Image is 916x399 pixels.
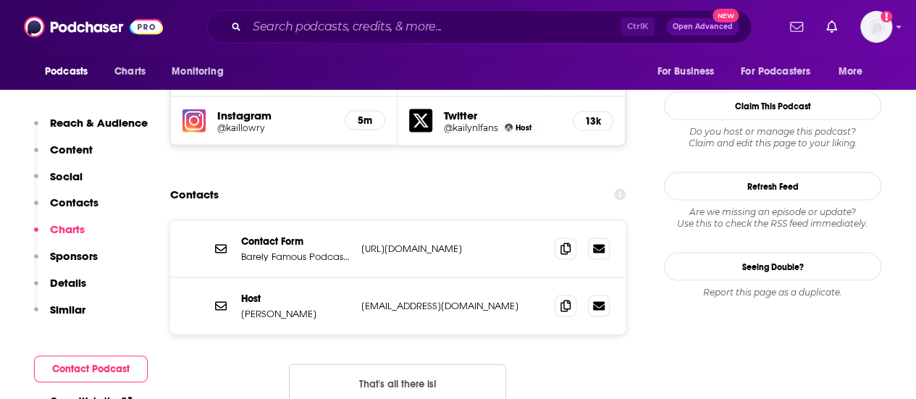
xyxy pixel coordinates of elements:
[50,303,85,316] p: Similar
[114,62,146,82] span: Charts
[713,9,739,22] span: New
[34,222,85,249] button: Charts
[664,253,881,281] a: Seeing Double?
[34,169,83,196] button: Social
[505,124,513,132] img: Kail Lowry
[45,62,88,82] span: Podcasts
[657,62,714,82] span: For Business
[34,303,85,329] button: Similar
[50,196,98,209] p: Contacts
[664,126,881,138] span: Do you host or manage this podcast?
[860,11,892,43] button: Show profile menu
[247,15,621,38] input: Search podcasts, credits, & more...
[50,116,148,130] p: Reach & Audience
[34,196,98,222] button: Contacts
[784,14,809,39] a: Show notifications dropdown
[361,300,543,312] p: [EMAIL_ADDRESS][DOMAIN_NAME]
[664,92,881,120] button: Claim This Podcast
[881,11,892,22] svg: Add a profile image
[50,222,85,236] p: Charts
[361,243,543,255] p: [URL][DOMAIN_NAME]
[35,58,106,85] button: open menu
[34,143,93,169] button: Content
[172,62,223,82] span: Monitoring
[207,10,752,43] div: Search podcasts, credits, & more...
[24,13,163,41] img: Podchaser - Follow, Share and Rate Podcasts
[860,11,892,43] img: User Profile
[664,172,881,201] button: Refresh Feed
[621,17,655,36] span: Ctrl K
[241,293,350,305] p: Host
[161,58,242,85] button: open menu
[444,109,560,122] h5: Twitter
[820,14,843,39] a: Show notifications dropdown
[860,11,892,43] span: Logged in as lilifeinberg
[241,235,350,248] p: Contact Form
[647,58,732,85] button: open menu
[357,114,373,127] h5: 5m
[241,251,350,263] p: Barely Famous Podcast Contact Form
[731,58,831,85] button: open menu
[241,308,350,320] p: [PERSON_NAME]
[664,287,881,298] div: Report this page as a duplicate.
[217,109,333,122] h5: Instagram
[50,169,83,183] p: Social
[741,62,810,82] span: For Podcasters
[34,356,148,382] button: Contact Podcast
[839,62,863,82] span: More
[828,58,881,85] button: open menu
[666,18,739,35] button: Open AdvancedNew
[34,249,98,276] button: Sponsors
[664,126,881,149] div: Claim and edit this page to your liking.
[444,122,498,133] a: @kailynlfans
[170,181,219,209] h2: Contacts
[50,249,98,263] p: Sponsors
[34,116,148,143] button: Reach & Audience
[182,109,206,133] img: iconImage
[516,123,531,133] span: Host
[50,143,93,156] p: Content
[105,58,154,85] a: Charts
[217,122,333,133] a: @kaillowry
[34,276,86,303] button: Details
[585,115,601,127] h5: 13k
[664,206,881,230] div: Are we missing an episode or update? Use this to check the RSS feed immediately.
[673,23,733,30] span: Open Advanced
[50,276,86,290] p: Details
